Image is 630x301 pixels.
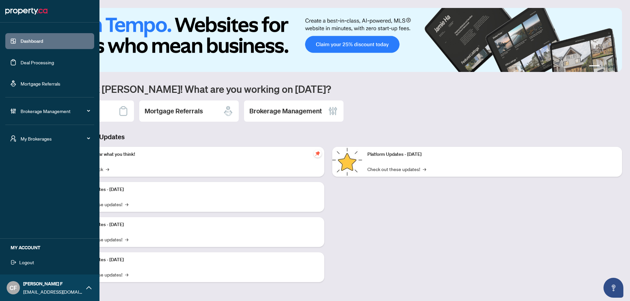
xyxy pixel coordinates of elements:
h2: Mortgage Referrals [145,106,203,116]
h1: Welcome back [PERSON_NAME]! What are you working on [DATE]? [34,83,622,95]
span: My Brokerages [21,135,90,142]
p: Platform Updates - [DATE] [70,186,319,193]
p: Platform Updates - [DATE] [70,221,319,228]
span: [EMAIL_ADDRESS][DOMAIN_NAME] [23,288,83,295]
h5: MY ACCOUNT [11,244,94,251]
p: Platform Updates - [DATE] [367,151,617,158]
h3: Brokerage & Industry Updates [34,132,622,142]
img: Slide 0 [34,8,622,72]
button: Open asap [603,278,623,298]
span: [PERSON_NAME] F [23,280,83,287]
p: We want to hear what you think! [70,151,319,158]
p: Platform Updates - [DATE] [70,256,319,264]
button: Logout [5,257,94,268]
img: logo [5,6,47,17]
button: 3 [607,65,610,68]
button: 1 [589,65,599,68]
span: Brokerage Management [21,107,90,115]
button: 2 [602,65,605,68]
a: Check out these updates!→ [367,165,426,173]
span: → [125,201,128,208]
h2: Brokerage Management [249,106,322,116]
span: → [106,165,109,173]
span: Logout [19,257,34,268]
a: Mortgage Referrals [21,81,60,87]
span: → [125,236,128,243]
img: Platform Updates - June 23, 2025 [332,147,362,177]
a: Dashboard [21,38,43,44]
span: CF [10,283,17,292]
span: → [125,271,128,278]
span: → [423,165,426,173]
button: 4 [613,65,615,68]
span: pushpin [314,150,322,157]
a: Deal Processing [21,59,54,65]
span: user-switch [10,135,17,142]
